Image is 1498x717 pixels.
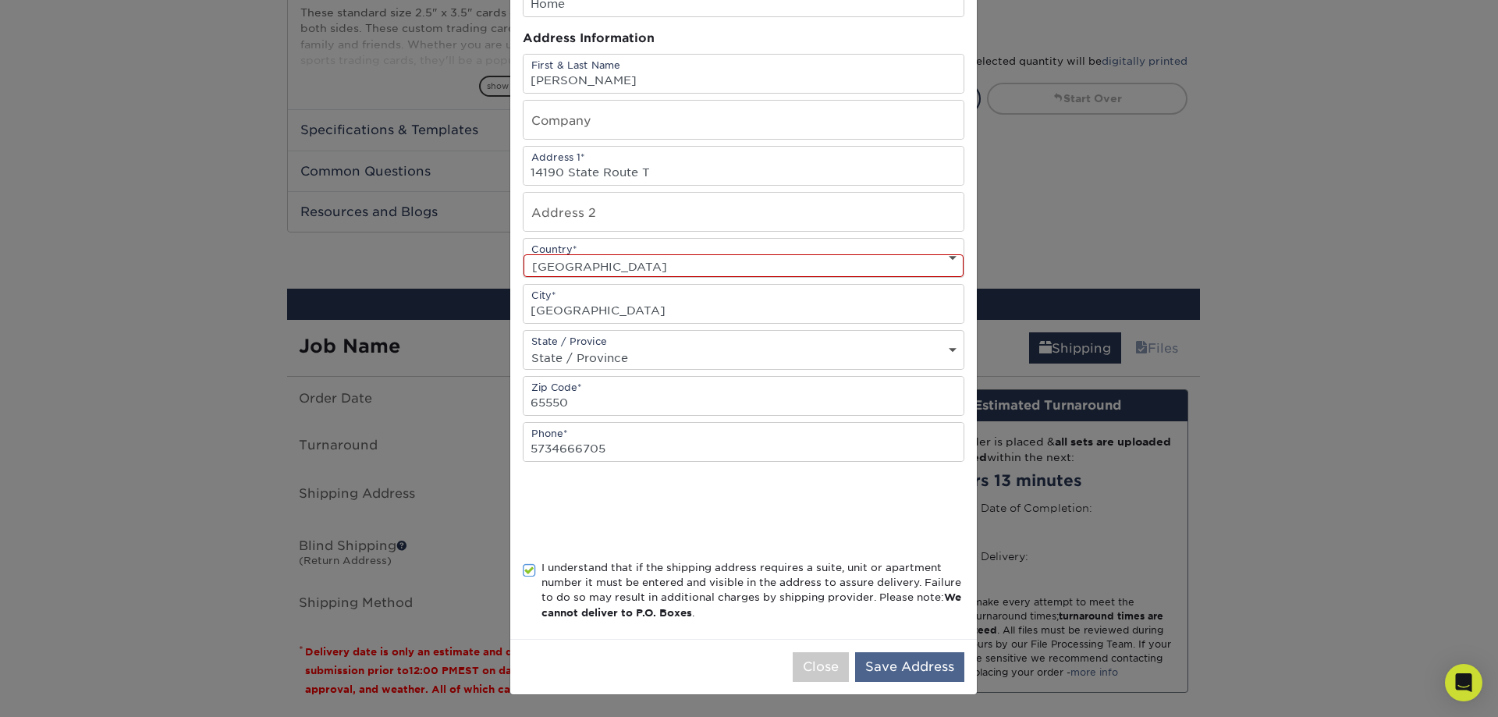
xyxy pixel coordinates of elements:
[855,652,964,682] button: Save Address
[541,560,964,621] div: I understand that if the shipping address requires a suite, unit or apartment number it must be e...
[1445,664,1482,701] div: Open Intercom Messenger
[793,652,849,682] button: Close
[523,481,760,541] iframe: reCAPTCHA
[541,591,961,618] b: We cannot deliver to P.O. Boxes
[523,30,964,48] div: Address Information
